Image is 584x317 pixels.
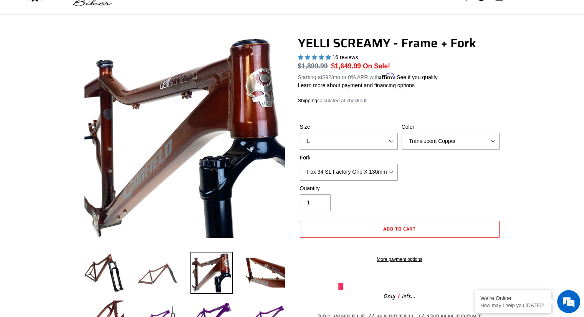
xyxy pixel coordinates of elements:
[332,54,358,60] span: 16 reviews
[331,62,361,70] span: $1,649.99
[83,252,125,294] img: Load image into Gallery viewer, YELLI SCREAMY - Frame + Fork
[480,295,546,301] div: We're Online!
[298,62,328,70] s: $1,899.99
[383,225,416,232] span: Add to cart
[363,61,390,71] span: On Sale!
[45,97,106,174] span: We're online!
[298,54,333,60] span: 5.00 stars
[8,42,20,54] div: Navigation go back
[402,123,500,131] label: Color
[397,74,438,80] a: See if you qualify - Learn more about Affirm Financing (opens in modal)
[300,123,398,131] label: Size
[395,292,402,301] span: 1
[480,302,546,308] p: How may I help you today?
[298,98,318,104] a: Shipping
[300,184,398,193] label: Quantity
[300,221,500,238] button: Add to cart
[379,73,395,80] span: Affirm
[338,290,461,302] div: Only left...
[244,252,286,294] img: Load image into Gallery viewer, YELLI SCREAMY - Frame + Fork
[298,97,501,105] div: calculated at checkout.
[126,4,144,22] div: Minimize live chat window
[322,74,331,80] span: $92
[300,256,500,263] a: More payment options
[137,252,179,294] img: Load image into Gallery viewer, YELLI SCREAMY - Frame + Fork
[298,36,501,50] h1: YELLI SCREAMY - Frame + Fork
[51,43,141,53] div: Chat with us now
[300,154,398,162] label: Fork
[25,38,44,58] img: d_696896380_company_1647369064580_696896380
[190,252,233,294] img: Load image into Gallery viewer, YELLI SCREAMY - Frame + Fork
[298,71,438,81] p: Starting at /mo or 0% APR with .
[298,82,415,88] a: Learn more about payment and financing options
[4,210,146,237] textarea: Type your message and hit 'Enter'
